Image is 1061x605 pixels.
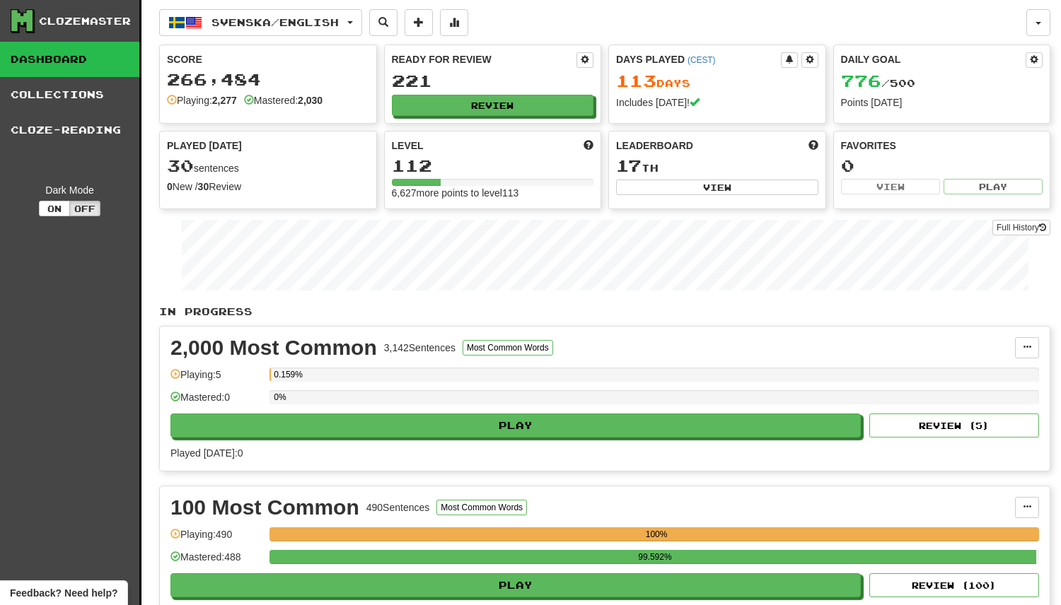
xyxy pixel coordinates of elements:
div: Includes [DATE]! [616,95,818,110]
button: Most Common Words [463,340,553,356]
div: 112 [392,157,594,175]
div: 2,000 Most Common [170,337,377,358]
a: (CEST) [688,55,716,65]
div: 100% [274,527,1039,541]
div: Ready for Review [392,52,577,66]
div: Mastered: 0 [170,390,262,413]
div: New / Review [167,180,369,194]
button: On [39,201,70,216]
button: Play [170,573,861,597]
div: Mastered: [244,93,323,107]
div: Dark Mode [11,183,129,197]
button: More stats [440,9,468,36]
span: Score more points to level up [584,139,593,153]
strong: 2,030 [298,95,323,106]
span: Level [392,139,424,153]
div: 6,627 more points to level 113 [392,186,594,200]
button: Search sentences [369,9,398,36]
div: 100 Most Common [170,497,359,518]
strong: 0 [167,181,173,192]
button: Most Common Words [436,500,527,515]
span: This week in points, UTC [808,139,818,153]
div: 266,484 [167,71,369,88]
button: Add sentence to collection [405,9,433,36]
strong: 2,277 [212,95,237,106]
button: Svenska/English [159,9,362,36]
strong: 30 [198,181,209,192]
button: Play [944,179,1043,194]
div: sentences [167,157,369,175]
div: Daily Goal [841,52,1026,68]
span: Open feedback widget [10,586,117,600]
div: Score [167,52,369,66]
span: / 500 [841,77,915,89]
span: 776 [841,71,881,90]
button: Review [392,95,594,116]
span: Played [DATE]: 0 [170,447,243,459]
div: 0 [841,157,1043,175]
span: 17 [616,155,642,175]
button: View [841,179,940,194]
div: Playing: 5 [170,368,262,391]
span: 30 [167,155,194,175]
div: Points [DATE] [841,95,1043,110]
div: Day s [616,72,818,90]
div: th [616,157,818,175]
div: 490 Sentences [366,500,430,515]
div: Days Played [616,52,781,66]
div: Playing: 490 [170,527,262,551]
div: 3,142 Sentences [384,341,456,355]
p: In Progress [159,305,1050,319]
div: Playing: [167,93,237,107]
button: Off [69,201,100,216]
button: Review (5) [869,413,1039,437]
span: Leaderboard [616,139,693,153]
a: Full History [992,220,1050,235]
div: 221 [392,72,594,90]
span: Played [DATE] [167,139,242,153]
button: Review (100) [869,573,1039,597]
button: View [616,180,818,195]
button: Play [170,413,861,437]
div: Mastered: 488 [170,550,262,573]
div: Favorites [841,139,1043,153]
div: 99.592% [274,550,1036,564]
div: Clozemaster [39,14,131,28]
span: 113 [616,71,656,90]
span: Svenska / English [211,16,339,28]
